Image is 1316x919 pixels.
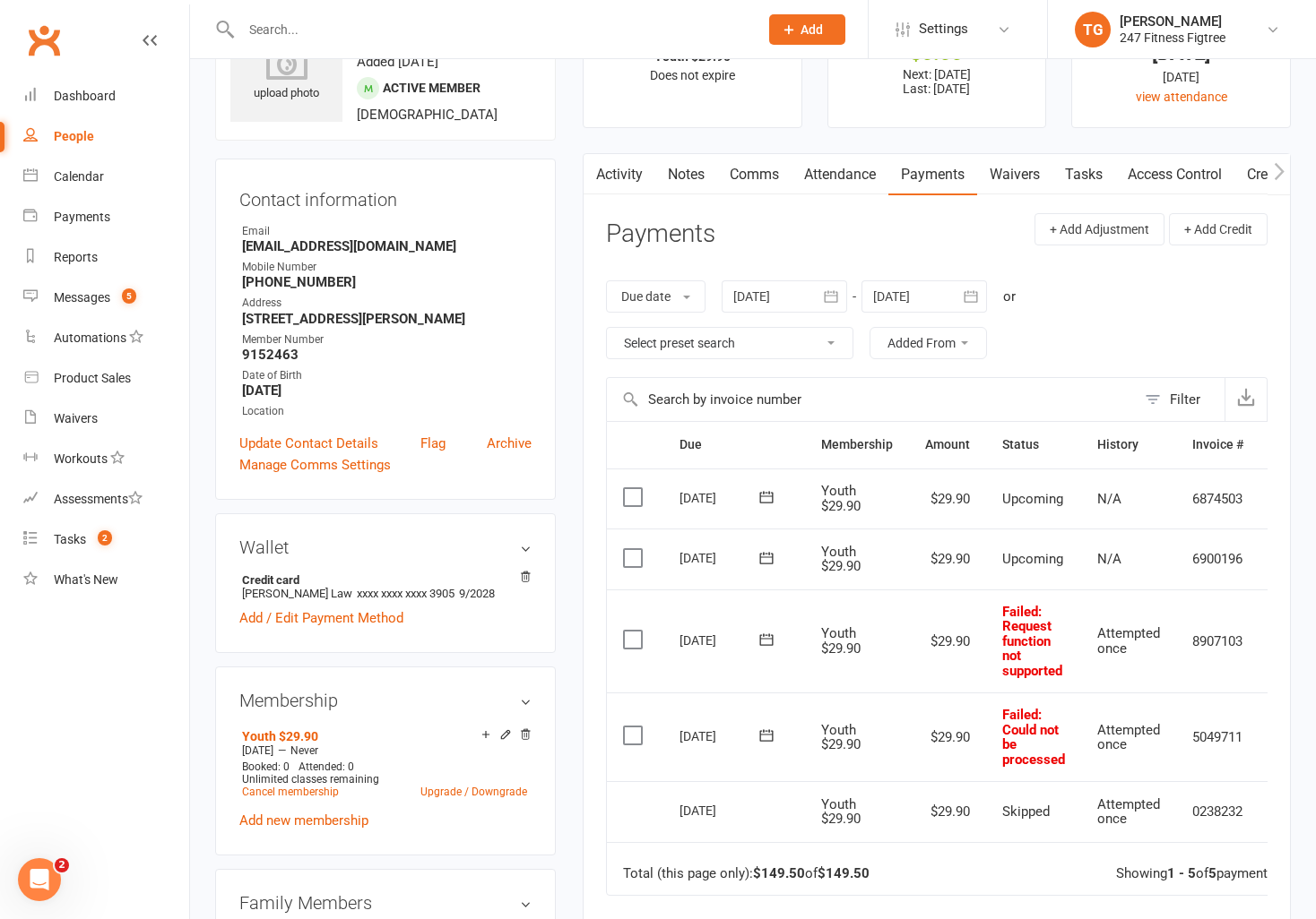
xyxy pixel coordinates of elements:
th: Membership [805,422,909,468]
strong: $149.50 [753,865,805,881]
div: Dashboard [54,89,116,103]
a: Add new membership [239,812,368,829]
td: $29.90 [909,781,986,842]
div: Showing of payments [1116,866,1275,881]
th: Invoice # [1176,422,1260,468]
strong: 9152463 [242,347,532,363]
span: 9/2028 [459,587,495,600]
div: Messages [54,290,110,305]
strong: [DATE] [242,382,532,399]
a: Upgrade / Downgrade [420,786,527,798]
a: Archive [487,433,532,454]
td: 0238232 [1176,781,1260,842]
a: Comms [717,154,792,195]
span: Failed [1002,707,1065,768]
a: Update Contact Details [239,433,378,454]
div: — [238,743,532,758]
div: [PERSON_NAME] [1120,13,1225,30]
strong: 1 - 5 [1167,865,1196,881]
a: Waivers [23,399,189,439]
span: Youth $29.90 [821,544,861,575]
td: 5049711 [1176,692,1260,781]
div: or [1003,286,1016,307]
a: view attendance [1136,90,1227,104]
div: Calendar [54,169,104,184]
a: Product Sales [23,358,189,399]
div: Address [242,295,532,312]
a: Payments [888,154,977,195]
span: [DEMOGRAPHIC_DATA] [357,107,498,123]
h3: Family Members [239,893,532,913]
div: Reports [54,250,98,264]
h3: Payments [606,220,715,248]
a: Workouts [23,439,189,479]
span: Youth $29.90 [821,483,861,514]
a: Youth $29.90 [242,729,318,743]
div: [DATE] [680,544,762,571]
div: [DATE] [680,626,762,654]
span: Attempted once [1097,796,1160,828]
div: Date of Birth [242,367,532,384]
span: Booked: 0 [242,760,290,773]
div: [DATE] [1088,44,1274,63]
div: Tasks [54,532,86,546]
span: Upcoming [1002,551,1063,567]
strong: Credit card [242,573,523,587]
th: History [1081,422,1176,468]
h3: Membership [239,691,532,710]
span: 5 [122,288,136,304]
div: Member Number [242,331,532,348]
span: [DATE] [242,744,273,757]
span: xxxx xxxx xxxx 3905 [357,587,455,600]
input: Search by invoice number [607,378,1136,421]
h3: Contact information [239,183,532,210]
div: Waivers [54,411,98,425]
span: : Request function not supported [1002,604,1062,679]
div: People [54,129,94,143]
div: Workouts [54,451,108,466]
div: Location [242,403,532,420]
a: People [23,116,189,157]
div: [DATE] [680,484,762,511]
a: Payments [23,197,189,237]
span: Attended: 0 [299,760,354,773]
strong: $149.50 [818,865,870,881]
span: Youth $29.90 [821,796,861,828]
span: 2 [55,858,69,872]
span: : Could not be processed [1002,707,1065,768]
th: Status [986,422,1081,468]
span: Add [801,22,823,37]
button: Filter [1136,378,1225,421]
div: [DATE] [680,722,762,750]
span: Failed [1002,604,1062,679]
strong: [PHONE_NUMBER] [242,274,532,290]
div: 247 Fitness Figtree [1120,30,1225,46]
span: Youth $29.90 [821,625,861,657]
a: Add / Edit Payment Method [239,607,403,629]
td: $29.90 [909,692,986,781]
a: Messages 5 [23,278,189,318]
span: Skipped [1002,803,1050,820]
button: + Add Credit [1169,213,1268,245]
div: TG [1075,12,1111,47]
span: N/A [1097,551,1121,567]
div: Product Sales [54,371,131,385]
div: Email [242,223,532,240]
a: Flag [420,433,446,454]
div: What's New [54,572,118,587]
div: Mobile Number [242,259,532,276]
a: Notes [655,154,717,195]
td: 8907103 [1176,589,1260,693]
p: Next: [DATE] Last: [DATE] [844,67,1030,96]
td: $29.90 [909,528,986,589]
a: Attendance [792,154,888,195]
a: Access Control [1115,154,1234,195]
a: Calendar [23,157,189,197]
strong: 5 [1208,865,1216,881]
div: Payments [54,210,110,224]
strong: [STREET_ADDRESS][PERSON_NAME] [242,311,532,327]
div: Total (this page only): of [623,866,870,881]
span: Never [290,744,318,757]
a: Automations [23,318,189,358]
div: Automations [54,331,126,345]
